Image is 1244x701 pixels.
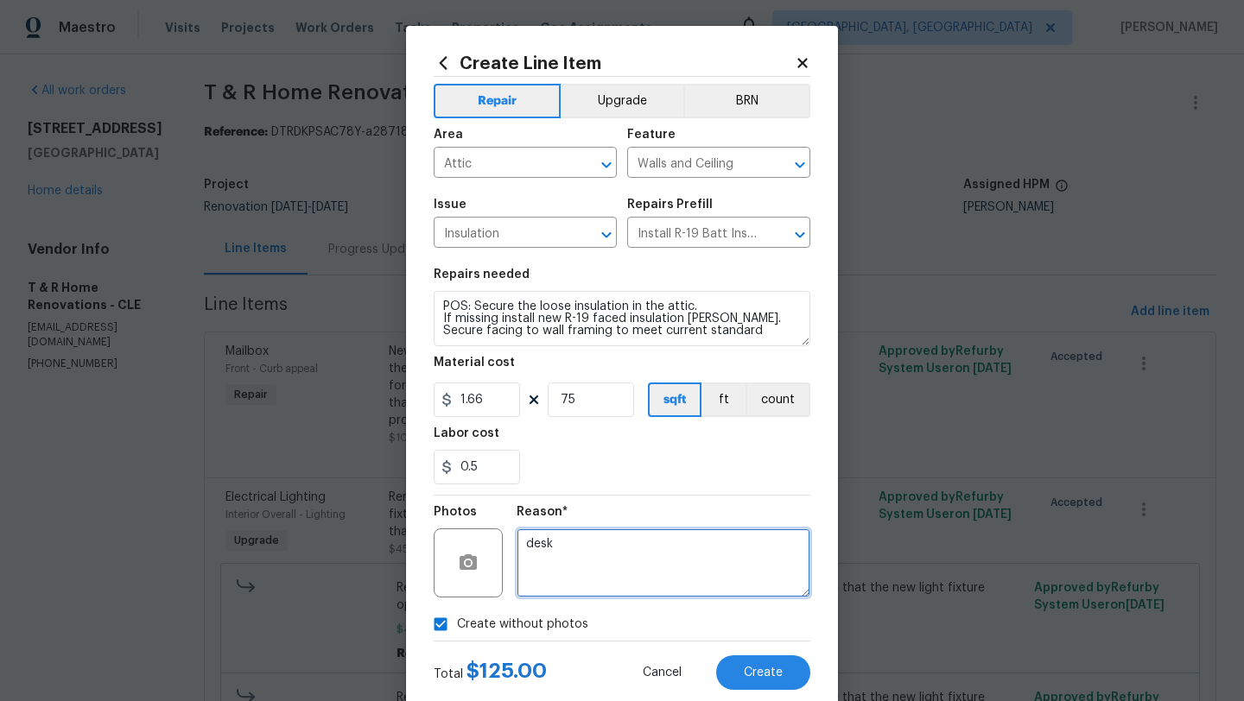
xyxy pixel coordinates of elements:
[434,506,477,518] h5: Photos
[788,223,812,247] button: Open
[643,666,682,679] span: Cancel
[594,153,619,177] button: Open
[457,616,588,634] span: Create without photos
[627,199,713,211] h5: Repairs Prefill
[434,199,466,211] h5: Issue
[701,382,746,417] button: ft
[434,357,515,369] h5: Material cost
[594,223,619,247] button: Open
[434,427,499,439] h5: Labor cost
[434,54,795,73] h2: Create Line Item
[434,84,561,118] button: Repair
[434,662,547,683] div: Total
[517,528,810,597] textarea: desk
[744,666,783,679] span: Create
[746,382,810,417] button: count
[716,655,810,690] button: Create
[627,129,676,141] h5: Feature
[788,153,812,177] button: Open
[615,655,709,690] button: Cancel
[466,660,547,681] span: $ 125.00
[517,506,568,518] h5: Reason*
[648,382,701,417] button: sqft
[434,129,463,141] h5: Area
[434,268,530,281] h5: Repairs needed
[434,291,810,346] textarea: POS: Secure the loose insulation in the attic. If missing install new R-19 faced insulation [PERS...
[683,84,810,118] button: BRN
[561,84,684,118] button: Upgrade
